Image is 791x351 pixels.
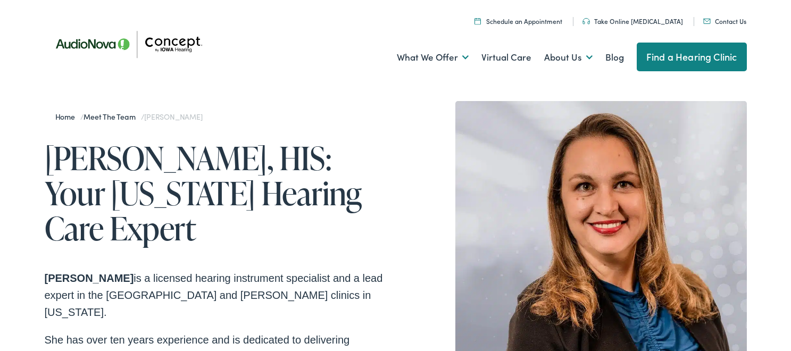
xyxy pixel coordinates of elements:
[144,111,202,122] span: [PERSON_NAME]
[481,38,531,77] a: Virtual Care
[55,111,203,122] span: / /
[637,43,747,71] a: Find a Hearing Clinic
[84,111,140,122] a: Meet the Team
[45,272,134,284] strong: [PERSON_NAME]
[474,16,562,26] a: Schedule an Appointment
[45,270,396,321] p: is a licensed hearing instrument specialist and a lead expert in the [GEOGRAPHIC_DATA] and [PERSO...
[45,140,396,246] h1: [PERSON_NAME], HIS: Your [US_STATE] Hearing Care Expert
[55,111,80,122] a: Home
[605,38,624,77] a: Blog
[582,18,590,24] img: utility icon
[703,19,711,24] img: utility icon
[582,16,683,26] a: Take Online [MEDICAL_DATA]
[544,38,593,77] a: About Us
[474,18,481,24] img: A calendar icon to schedule an appointment at Concept by Iowa Hearing.
[397,38,469,77] a: What We Offer
[703,16,746,26] a: Contact Us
